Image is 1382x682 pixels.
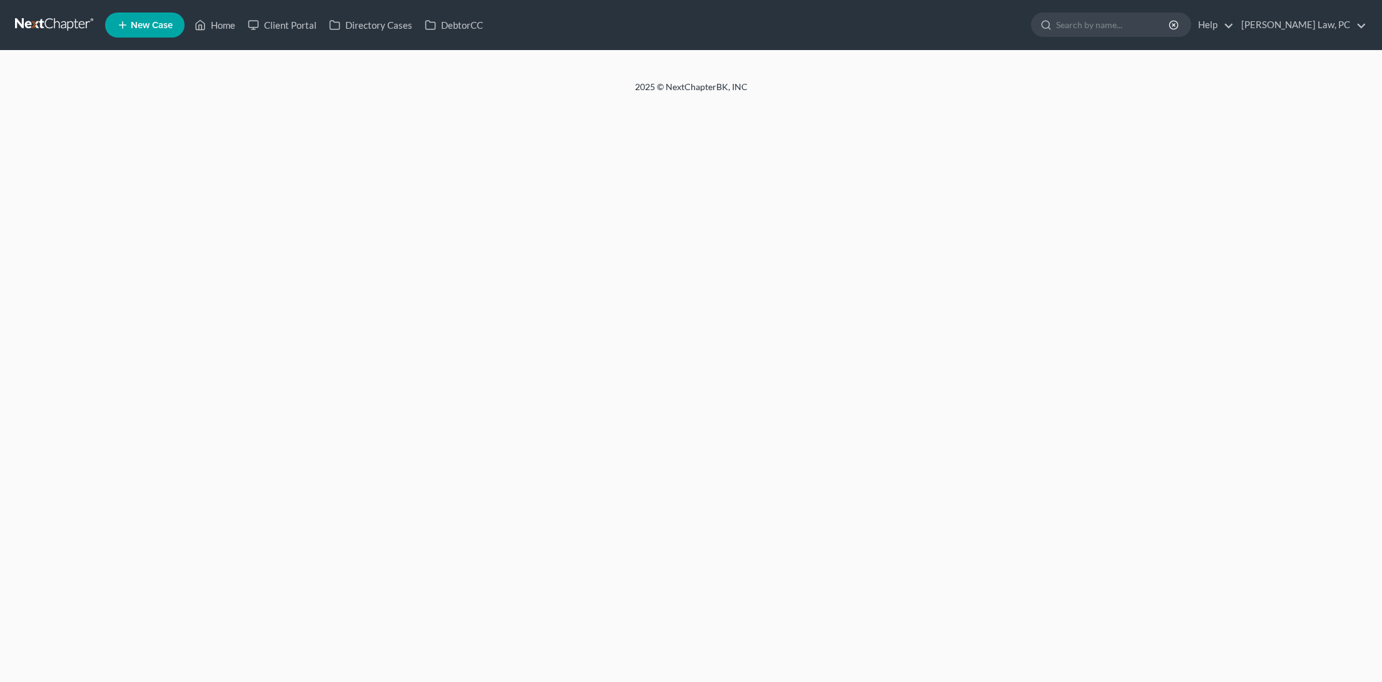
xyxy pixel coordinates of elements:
span: New Case [131,21,173,30]
a: Directory Cases [323,14,419,36]
a: Client Portal [241,14,323,36]
a: DebtorCC [419,14,489,36]
a: Home [188,14,241,36]
a: Help [1192,14,1234,36]
a: [PERSON_NAME] Law, PC [1235,14,1366,36]
div: 2025 © NextChapterBK, INC [335,81,1048,103]
input: Search by name... [1056,13,1171,36]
